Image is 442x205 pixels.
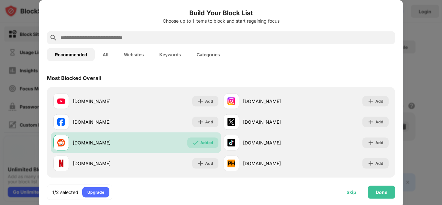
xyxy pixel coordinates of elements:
div: Done [376,189,387,195]
div: [DOMAIN_NAME] [73,98,136,105]
div: Add [375,160,383,166]
div: [DOMAIN_NAME] [73,119,136,125]
button: Categories [189,48,227,61]
img: favicons [57,118,65,126]
img: favicons [227,118,235,126]
img: search.svg [50,34,57,41]
button: Recommended [47,48,95,61]
img: favicons [57,97,65,105]
button: Websites [116,48,151,61]
div: Add [375,139,383,146]
div: [DOMAIN_NAME] [73,139,136,146]
div: [DOMAIN_NAME] [243,119,306,125]
div: Choose up to 1 items to block and start regaining focus [47,18,395,23]
div: Added [200,139,213,146]
img: favicons [227,139,235,146]
button: All [95,48,116,61]
div: Upgrade [87,189,104,195]
div: Most Blocked Overall [47,74,101,81]
h6: Build Your Block List [47,8,395,17]
div: [DOMAIN_NAME] [243,160,306,167]
div: Add [205,160,213,166]
div: Add [205,119,213,125]
div: 1/2 selected [52,189,78,195]
img: favicons [227,97,235,105]
div: [DOMAIN_NAME] [243,139,306,146]
div: Add [375,98,383,104]
div: Skip [347,189,356,195]
button: Keywords [151,48,189,61]
div: [DOMAIN_NAME] [73,160,136,167]
div: [DOMAIN_NAME] [243,98,306,105]
img: favicons [57,139,65,146]
div: Add [205,98,213,104]
img: favicons [57,159,65,167]
img: favicons [227,159,235,167]
div: Add [375,119,383,125]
